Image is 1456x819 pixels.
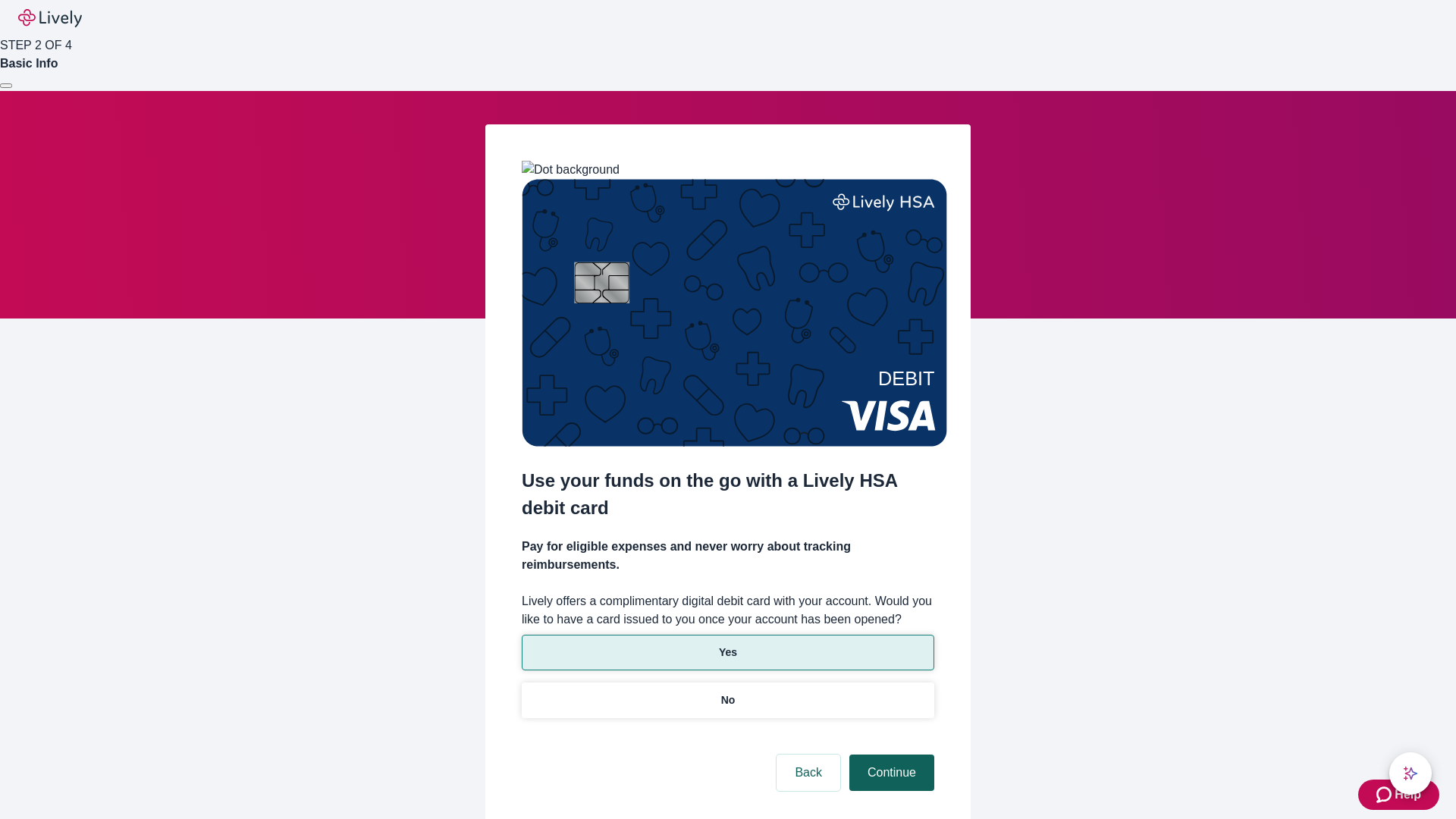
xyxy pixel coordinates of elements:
img: Dot background [522,161,620,179]
p: No [721,692,736,708]
p: Yes [719,645,737,661]
img: Debit card [522,179,947,447]
svg: Lively AI Assistant [1403,766,1418,781]
span: Help [1395,786,1421,804]
svg: Zendesk support icon [1376,786,1395,804]
label: Lively offers a complimentary digital debit card with your account. Would you like to have a card... [522,592,934,629]
button: No [522,682,934,718]
h2: Use your funds on the go with a Lively HSA debit card [522,467,934,522]
button: Yes [522,635,934,670]
img: Lively [18,9,82,27]
h4: Pay for eligible expenses and never worry about tracking reimbursements. [522,538,934,574]
button: chat [1389,752,1432,795]
button: Continue [849,755,934,791]
button: Back [777,755,840,791]
button: Zendesk support iconHelp [1358,780,1439,810]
